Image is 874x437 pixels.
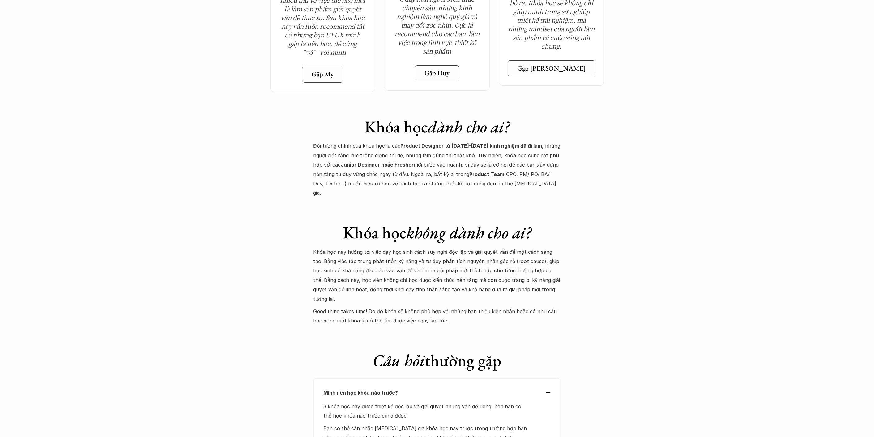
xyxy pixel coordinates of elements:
[324,390,398,396] strong: Mình nên học khóa nào trước?
[313,223,561,243] h1: Khóa học
[302,67,343,83] a: Gặp My
[313,117,561,137] h1: Khóa học
[518,64,586,72] h5: Gặp [PERSON_NAME]
[415,65,459,81] a: Gặp Duy
[428,116,509,137] em: dành cho ai?
[313,247,561,304] p: Khóa học này hướng tới việc dạy học sinh cách suy nghĩ độc lập và giải quyết vấn đề một cách sáng...
[312,70,334,78] h5: Gặp My
[313,307,561,326] p: Good thing takes time! Do đó khóa sẽ không phù hợp với những bạn thiếu kiên nhẫn hoặc có nhu cầu ...
[425,69,450,77] h5: Gặp Duy
[313,350,561,370] h1: thường gặp
[324,402,528,421] p: 3 khóa học này được thiết kế độc lập và giải quyết những vấn đề riêng, nên bạn có thể học khóa nà...
[341,162,414,168] strong: Junior Designer hoặc Fresher
[313,141,561,197] p: Đối tượng chính của khóa học là các , những người biết rằng làm trông giống thì dễ, nhưng làm đún...
[373,349,425,371] em: Câu hỏi
[470,171,505,177] strong: Product Team
[508,60,595,76] a: Gặp [PERSON_NAME]
[406,222,531,243] em: không dành cho ai?
[401,143,542,149] strong: Product Designer từ [DATE]-[DATE] kinh nghiệm đã đi làm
